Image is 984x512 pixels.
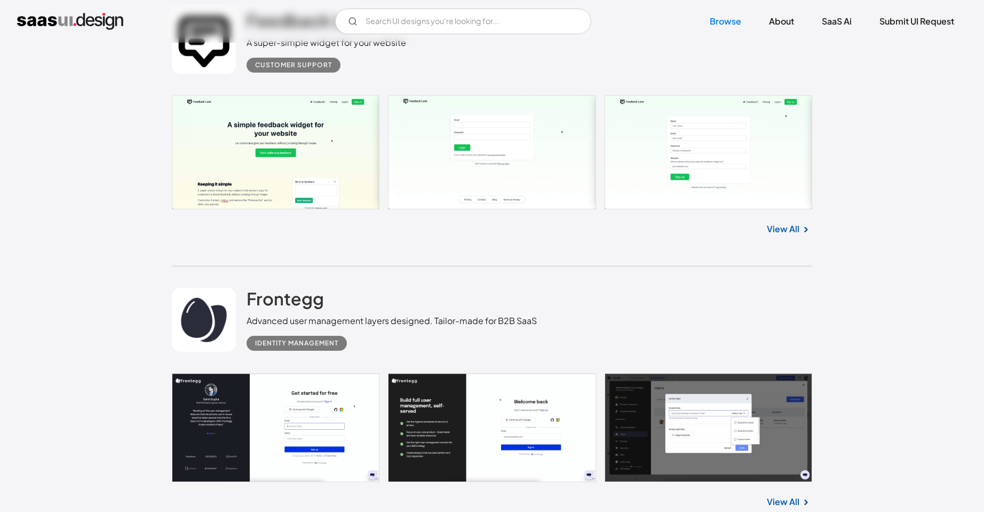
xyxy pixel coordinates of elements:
[809,10,864,33] a: SaaS Ai
[247,36,406,49] div: A super-simple widget for your website
[767,223,799,235] a: View All
[255,59,332,72] div: Customer Support
[767,495,799,508] a: View All
[756,10,807,33] a: About
[247,288,324,314] a: Frontegg
[867,10,967,33] a: Submit UI Request
[335,9,591,34] form: Email Form
[247,314,537,327] div: Advanced user management layers designed. Tailor-made for B2B SaaS
[335,9,591,34] input: Search UI designs you're looking for...
[255,337,338,350] div: Identity Management
[247,288,324,309] h2: Frontegg
[697,10,754,33] a: Browse
[17,13,123,30] a: home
